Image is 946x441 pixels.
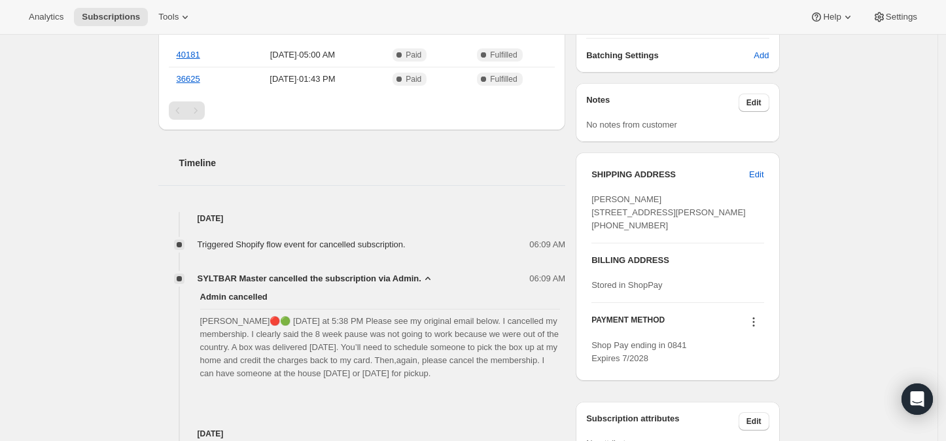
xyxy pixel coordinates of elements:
[177,50,200,60] a: 40181
[490,74,517,84] span: Fulfilled
[591,254,763,267] h3: BILLING ADDRESS
[754,49,769,62] span: Add
[198,272,421,285] span: SYLTBAR Master cancelled the subscription via Admin.
[179,156,566,169] h2: Timeline
[586,94,739,112] h3: Notes
[746,97,762,108] span: Edit
[749,168,763,181] span: Edit
[739,412,769,431] button: Edit
[591,194,746,230] span: [PERSON_NAME] [STREET_ADDRESS][PERSON_NAME] [PHONE_NUMBER]
[746,45,777,66] button: Add
[200,291,561,304] span: Admin cancelled
[586,49,754,62] h6: Batching Settings
[82,12,140,22] span: Subscriptions
[823,12,841,22] span: Help
[591,168,749,181] h3: SHIPPING ADDRESS
[158,12,179,22] span: Tools
[177,74,200,84] a: 36625
[591,315,665,332] h3: PAYMENT METHOD
[238,73,367,86] span: [DATE] · 01:43 PM
[198,272,434,285] button: SYLTBAR Master cancelled the subscription via Admin.
[902,383,933,415] div: Open Intercom Messenger
[529,272,565,285] span: 06:09 AM
[586,412,739,431] h3: Subscription attributes
[158,212,566,225] h4: [DATE]
[200,315,561,380] span: [PERSON_NAME]🔴🟢 [DATE] at 5:38 PM Please see my original email below. I cancelled my membership. ...
[74,8,148,26] button: Subscriptions
[886,12,917,22] span: Settings
[586,120,677,130] span: No notes from customer
[865,8,925,26] button: Settings
[529,238,565,251] span: 06:09 AM
[150,8,200,26] button: Tools
[746,416,762,427] span: Edit
[406,50,421,60] span: Paid
[741,164,771,185] button: Edit
[591,280,662,290] span: Stored in ShopPay
[21,8,71,26] button: Analytics
[158,427,566,440] h4: [DATE]
[490,50,517,60] span: Fulfilled
[29,12,63,22] span: Analytics
[198,239,406,249] span: Triggered Shopify flow event for cancelled subscription.
[169,101,555,120] nav: Pagination
[802,8,862,26] button: Help
[739,94,769,112] button: Edit
[591,340,686,363] span: Shop Pay ending in 0841 Expires 7/2028
[238,48,367,62] span: [DATE] · 05:00 AM
[406,74,421,84] span: Paid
